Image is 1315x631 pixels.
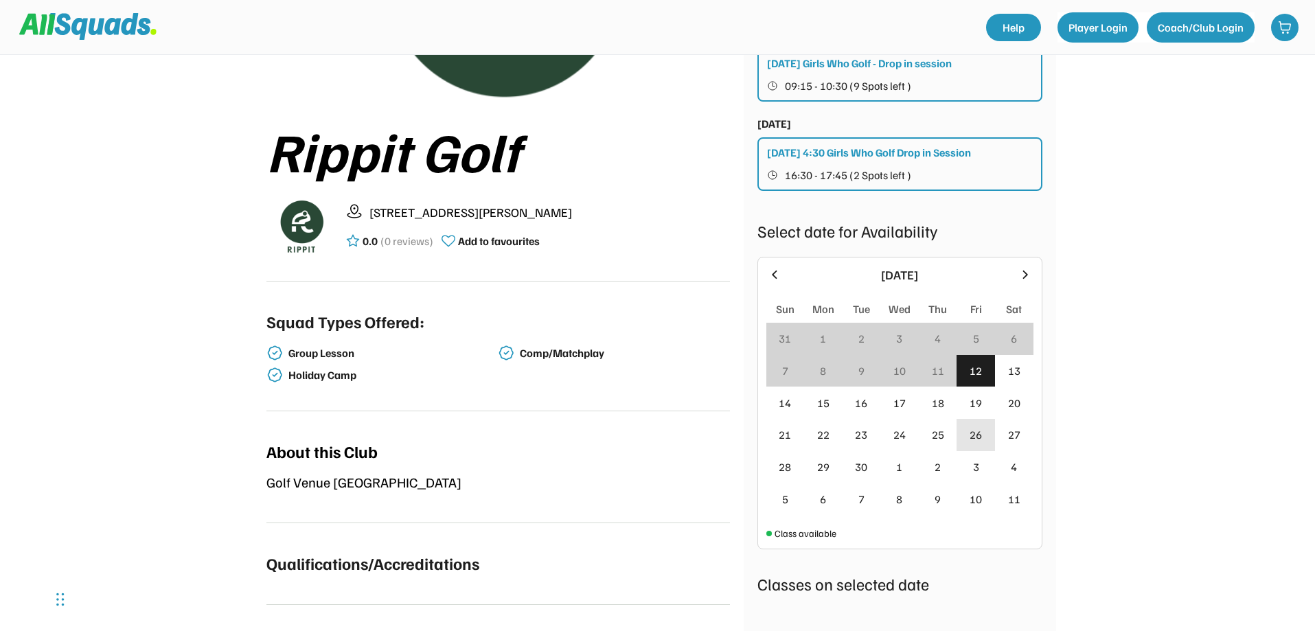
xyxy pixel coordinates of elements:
[1278,21,1292,34] img: shopping-cart-01%20%281%29.svg
[893,395,906,411] div: 17
[266,472,730,492] div: Golf Venue [GEOGRAPHIC_DATA]
[1011,459,1017,475] div: 4
[817,426,830,443] div: 22
[1006,301,1022,317] div: Sat
[767,77,1034,95] button: 09:15 - 10:30 (9 Spots left )
[970,491,982,507] div: 10
[779,395,791,411] div: 14
[767,166,1034,184] button: 16:30 - 17:45 (2 Spots left )
[935,459,941,475] div: 2
[757,115,791,132] div: [DATE]
[1011,330,1017,347] div: 6
[932,363,944,379] div: 11
[363,233,378,249] div: 0.0
[1008,363,1020,379] div: 13
[757,571,1042,596] div: Classes on selected date
[767,55,952,71] div: [DATE] Girls Who Golf - Drop in session
[266,309,424,334] div: Squad Types Offered:
[458,233,540,249] div: Add to favourites
[970,395,982,411] div: 19
[970,301,982,317] div: Fri
[288,347,496,360] div: Group Lesson
[855,426,867,443] div: 23
[266,551,479,575] div: Qualifications/Accreditations
[855,459,867,475] div: 30
[973,330,979,347] div: 5
[266,439,378,463] div: About this Club
[1008,426,1020,443] div: 27
[812,301,834,317] div: Mon
[775,526,836,540] div: Class available
[266,192,335,260] img: Rippitlogov2_green.png
[855,395,867,411] div: 16
[973,459,979,475] div: 3
[498,345,514,361] img: check-verified-01.svg
[858,363,865,379] div: 9
[896,459,902,475] div: 1
[889,301,911,317] div: Wed
[1147,12,1255,43] button: Coach/Club Login
[266,120,730,181] div: Rippit Golf
[893,363,906,379] div: 10
[288,369,496,382] div: Holiday Camp
[928,301,947,317] div: Thu
[896,330,902,347] div: 3
[1057,12,1139,43] button: Player Login
[369,203,730,222] div: [STREET_ADDRESS][PERSON_NAME]
[896,491,902,507] div: 8
[790,266,1010,284] div: [DATE]
[970,426,982,443] div: 26
[779,330,791,347] div: 31
[820,363,826,379] div: 8
[853,301,870,317] div: Tue
[935,330,941,347] div: 4
[932,395,944,411] div: 18
[893,426,906,443] div: 24
[19,13,157,39] img: Squad%20Logo.svg
[817,395,830,411] div: 15
[820,330,826,347] div: 1
[986,14,1041,41] a: Help
[782,491,788,507] div: 5
[970,363,982,379] div: 12
[779,459,791,475] div: 28
[785,170,911,181] span: 16:30 - 17:45 (2 Spots left )
[785,80,911,91] span: 09:15 - 10:30 (9 Spots left )
[858,330,865,347] div: 2
[266,367,283,383] img: check-verified-01.svg
[858,491,865,507] div: 7
[1008,491,1020,507] div: 11
[779,426,791,443] div: 21
[935,491,941,507] div: 9
[767,144,971,161] div: [DATE] 4:30 Girls Who Golf Drop in Session
[1008,395,1020,411] div: 20
[776,301,794,317] div: Sun
[266,345,283,361] img: check-verified-01.svg
[817,459,830,475] div: 29
[932,426,944,443] div: 25
[380,233,433,249] div: (0 reviews)
[520,347,727,360] div: Comp/Matchplay
[757,218,1042,243] div: Select date for Availability
[820,491,826,507] div: 6
[782,363,788,379] div: 7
